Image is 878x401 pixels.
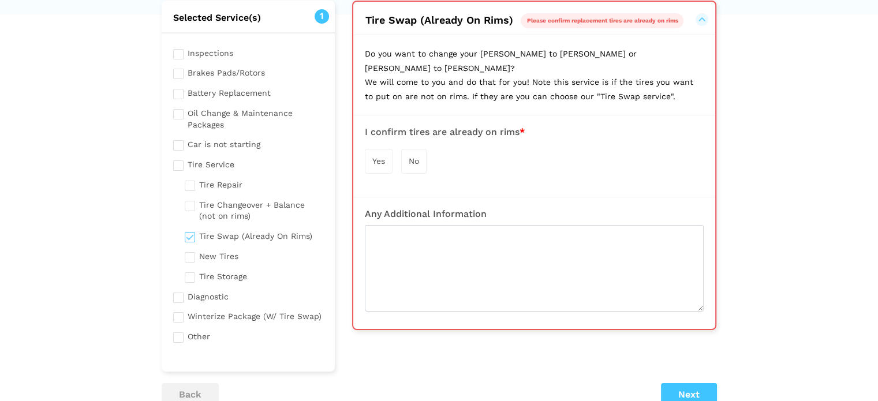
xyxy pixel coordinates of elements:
span: No [409,156,419,166]
span: Please confirm replacement tires are already on rims [526,17,678,24]
h3: Any Additional Information [365,209,704,219]
p: Do you want to change your [PERSON_NAME] to [PERSON_NAME] or [PERSON_NAME] to [PERSON_NAME]? We w... [353,35,715,115]
h3: I confirm tires are already on rims [365,127,704,137]
span: Tire Swap (Already On Rims) [365,14,513,26]
button: Tire Swap (Already On Rims) Please confirm replacement tires are already on rims [365,13,704,27]
h2: Selected Service(s) [162,12,335,24]
span: 1 [315,9,329,24]
span: Yes [372,156,385,166]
